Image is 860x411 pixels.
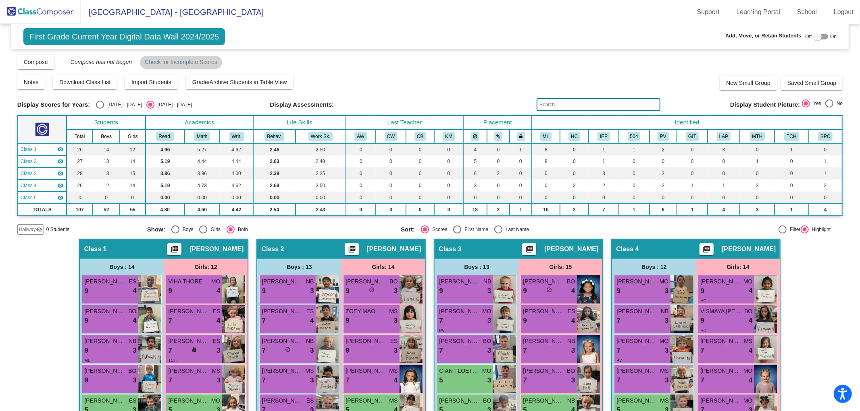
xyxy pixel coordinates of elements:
[186,75,294,89] button: Grade/Archive Students in Table View
[619,180,650,192] td: 0
[619,167,650,180] td: 0
[253,204,295,216] td: 2.54
[616,245,639,253] span: Class 4
[21,194,37,201] span: Class 5
[262,277,302,286] span: [PERSON_NAME]
[67,130,93,143] th: Total
[67,116,146,130] th: Students
[510,204,532,216] td: 1
[532,130,560,143] th: Multilingual English Learner
[510,180,532,192] td: 0
[17,55,54,69] button: Compose
[700,277,741,286] span: [PERSON_NAME]
[406,204,434,216] td: 0
[434,204,463,216] td: 0
[726,80,770,86] span: New Small Group
[264,132,284,141] button: Behav.
[18,143,67,155] td: Angelica Weenink - No Class Name
[220,155,253,167] td: 4.44
[612,259,696,275] div: Boys : 12
[385,132,398,141] button: CW
[808,143,842,155] td: 0
[616,277,657,286] span: [PERSON_NAME] [PERSON_NAME]
[589,192,619,204] td: 0
[21,146,37,153] span: Class 1
[740,155,775,167] td: 1
[229,132,244,141] button: Writ.
[376,192,406,204] td: 0
[18,167,67,180] td: Cassandra Backlund - No Class Name
[84,277,125,286] span: [PERSON_NAME]
[730,6,787,19] a: Learning Portal
[677,130,708,143] th: Intervention Team Watchlist
[207,226,221,233] div: Girls
[93,155,120,167] td: 13
[341,259,425,275] div: Girls: 14
[429,226,447,233] div: Scores
[740,167,775,180] td: 0
[220,204,253,216] td: 4.42
[211,277,221,286] span: MO
[296,155,346,167] td: 2.48
[722,245,776,253] span: [PERSON_NAME]
[346,277,386,286] span: [PERSON_NAME]
[808,167,842,180] td: 1
[367,245,421,253] span: [PERSON_NAME]
[532,143,560,155] td: 8
[619,192,650,204] td: 0
[53,75,117,89] button: Download Class List
[146,180,185,192] td: 5.19
[510,143,532,155] td: 1
[589,180,619,192] td: 2
[296,143,346,155] td: 2.50
[346,204,376,216] td: 0
[308,132,333,141] button: Work Sk.
[827,6,860,19] a: Logout
[650,192,677,204] td: 0
[628,132,641,141] button: 504
[296,180,346,192] td: 2.50
[532,167,560,180] td: 0
[518,259,602,275] div: Girls: 15
[93,192,120,204] td: 0
[532,180,560,192] td: 0
[434,130,463,143] th: Karen Margett
[346,192,376,204] td: 0
[677,180,708,192] td: 1
[781,76,843,90] button: Saved Small Group
[296,192,346,204] td: 0.00
[67,143,93,155] td: 26
[775,167,808,180] td: 0
[253,116,346,130] th: Life Skills
[708,192,740,204] td: 0
[677,143,708,155] td: 0
[170,245,179,256] mat-icon: picture_as_pdf
[81,6,264,19] span: [GEOGRAPHIC_DATA] - [GEOGRAPHIC_DATA]
[253,180,295,192] td: 2.69
[598,132,610,141] button: IEP
[189,245,244,253] span: [PERSON_NAME]
[439,245,461,253] span: Class 3
[104,101,142,108] div: [DATE] - [DATE]
[125,75,178,89] button: Import Students
[376,204,406,216] td: 0
[19,226,36,233] span: Hallway
[619,143,650,155] td: 1
[120,130,146,143] th: Girls
[802,99,843,110] mat-radio-group: Select an option
[708,155,740,167] td: 0
[775,192,808,204] td: 0
[389,277,398,286] span: BO
[650,180,677,192] td: 2
[220,180,253,192] td: 4.62
[650,204,677,216] td: 6
[717,132,731,141] button: LAP
[434,192,463,204] td: 0
[179,226,194,233] div: Boys
[156,132,174,141] button: Read.
[261,245,284,253] span: Class 2
[463,116,532,130] th: Placement
[401,225,648,233] mat-radio-group: Select an option
[146,192,185,204] td: 0.00
[791,6,823,19] a: School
